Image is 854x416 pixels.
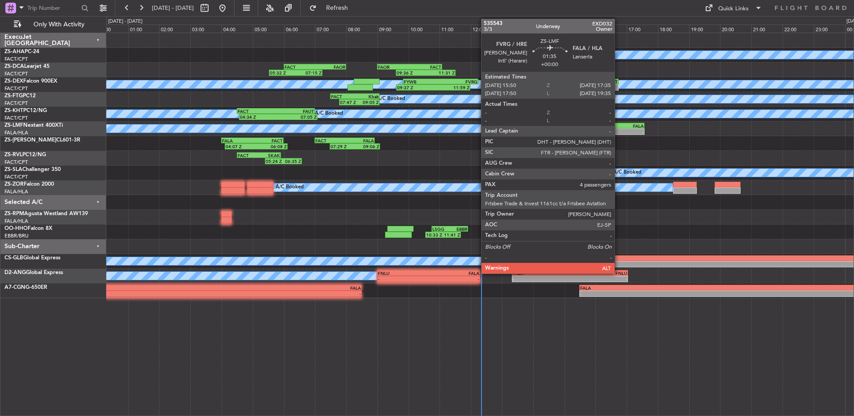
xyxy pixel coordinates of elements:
div: FALA [222,138,252,143]
div: FALA [180,285,360,291]
div: 00:00 [97,25,128,33]
div: FVRG [591,123,617,129]
div: A/C Booked [525,48,553,62]
div: FACT [238,153,259,158]
div: A/C Booked [315,107,343,121]
div: FAOR [585,167,610,173]
div: 09:36 Z [397,70,426,75]
a: EBBR/BRU [4,233,29,239]
div: FALA [428,270,479,276]
a: FALA/HLA [4,218,28,225]
div: - [487,173,511,179]
div: FVRG [441,79,478,84]
div: 06:08 Z [256,144,287,149]
div: - [513,276,570,282]
span: ZS-ZOR [4,182,24,187]
div: 16:00 [595,25,627,33]
div: 19:00 [689,25,720,33]
div: FVRG [511,167,535,173]
a: FACT/CPT [4,71,28,77]
div: 05:00 [253,25,284,33]
span: OO-HHO [4,226,28,231]
a: ZS-AHAPC-24 [4,49,39,54]
div: Khak [355,94,379,99]
a: ZS-[PERSON_NAME]CL601-3R [4,137,80,143]
a: FACT/CPT [4,100,28,107]
div: FALA [580,285,751,291]
div: - [515,158,538,164]
a: FALA/HLA [4,129,28,136]
a: ZS-ZORFalcon 2000 [4,182,54,187]
div: - [617,129,644,134]
div: LSGG [432,226,450,232]
button: Refresh [305,1,359,15]
div: FVRG [513,79,565,84]
div: FACT [285,64,315,70]
div: 11:00 [440,25,471,33]
div: 15:00 [565,25,596,33]
div: FACT [238,108,276,114]
div: - [511,173,535,179]
div: - [428,276,479,282]
div: 04:34 Z [240,114,278,120]
a: FACT/CPT [4,85,28,92]
a: D2-ANGGlobal Express [4,270,63,275]
div: 21:00 [751,25,783,33]
span: ZS-DCA [4,64,24,69]
div: - [580,291,751,296]
span: ZS-[PERSON_NAME] [4,137,56,143]
div: SKAK [515,153,538,158]
div: 22:00 [783,25,814,33]
div: FALA [487,167,511,173]
a: FACT/CPT [4,174,28,180]
div: - [591,262,755,267]
a: ZS-SLAChallenger 350 [4,167,61,172]
div: FALA [344,138,373,143]
div: FALA [617,123,644,129]
a: A7-CGNG-650ER [4,285,47,290]
div: - [378,276,428,282]
div: 12:00 [471,25,502,33]
div: FNLU [378,270,428,276]
div: A/C Booked [276,181,304,194]
a: FALA/HLA [4,188,28,195]
span: ZS-SLA [4,167,22,172]
div: FACT [315,138,344,143]
div: 04:07 Z [226,144,256,149]
div: 10:00 [409,25,440,33]
span: Refresh [318,5,356,11]
div: 07:47 Z [340,100,360,105]
div: 07:15 Z [296,70,322,75]
span: [DATE] - [DATE] [152,4,194,12]
button: Only With Activity [10,17,97,32]
div: A/C Booked [377,92,405,106]
div: 11:41 Z [443,232,460,237]
div: FACT [538,153,561,158]
a: ZS-DCALearjet 45 [4,64,50,69]
div: 09:37 Z [397,85,433,90]
span: ZS-KHT [4,108,23,113]
a: ZS-RPMAgusta Westland AW139 [4,211,88,216]
div: FNLU [570,270,627,276]
span: ZS-FTG [4,93,23,99]
a: FACT/CPT [4,56,28,62]
a: FACT/CPT [4,115,28,121]
div: - [538,158,561,164]
a: ZS-FTGPC12 [4,93,36,99]
span: ZS-LMF [4,123,23,128]
div: 07:29 Z [331,144,355,149]
span: A7-CGN [4,285,25,290]
a: CS-GLBGlobal Express [4,255,60,261]
div: FACT [565,79,618,84]
div: 07:00 [315,25,346,33]
div: 06:35 Z [283,158,301,164]
div: 20:00 [720,25,751,33]
span: Only With Activity [23,21,94,28]
span: D2-ANG [4,270,26,275]
div: [DATE] - [DATE] [108,18,142,25]
div: FAKN [591,256,755,261]
div: FACT [410,64,441,70]
div: 13:00 [502,25,533,33]
div: 05:24 Z [266,158,284,164]
div: 09:05 Z [360,100,379,105]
